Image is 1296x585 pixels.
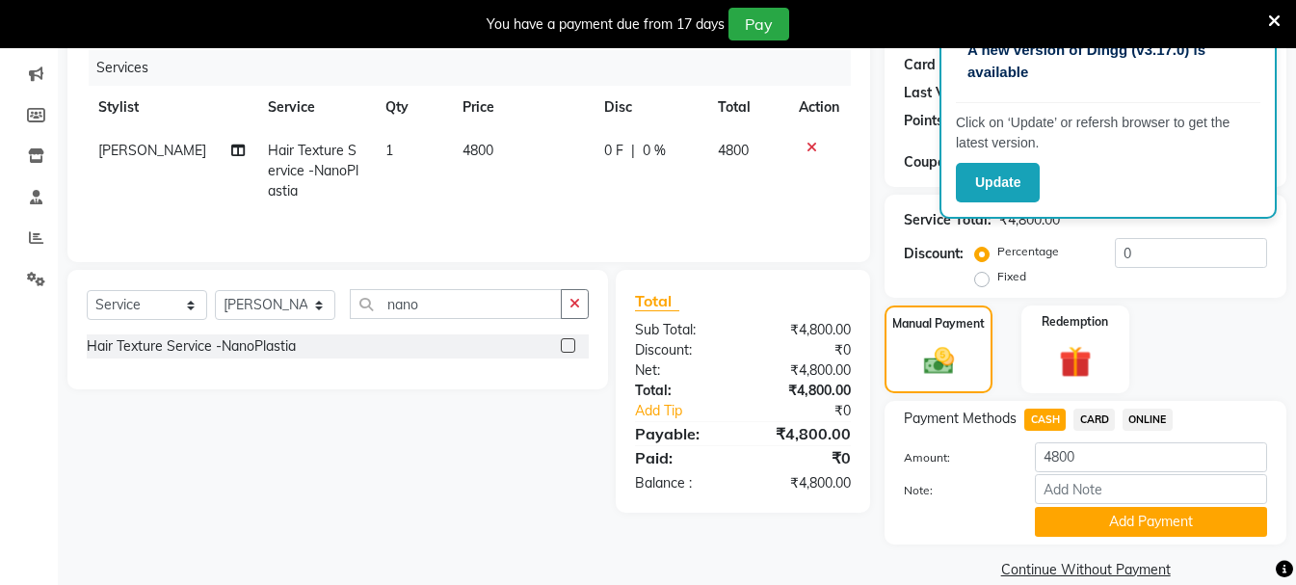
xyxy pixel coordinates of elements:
div: ₹0 [743,446,865,469]
label: Redemption [1042,313,1108,331]
div: You have a payment due from 17 days [487,14,725,35]
div: ₹4,800.00 [743,473,865,493]
span: 0 F [604,141,623,161]
div: Discount: [621,340,743,360]
span: CASH [1024,409,1066,431]
div: Coupon Code [904,152,1025,173]
div: ₹0 [743,340,865,360]
th: Disc [593,86,706,129]
label: Fixed [997,268,1026,285]
div: Sub Total: [621,320,743,340]
img: _gift.svg [1049,342,1101,382]
span: Payment Methods [904,409,1017,429]
a: Add Tip [621,401,764,421]
div: Paid: [621,446,743,469]
span: 1 [385,142,393,159]
th: Total [706,86,787,129]
th: Qty [374,86,452,129]
span: ONLINE [1123,409,1173,431]
span: Total [635,291,679,311]
th: Service [256,86,373,129]
div: ₹4,800.00 [743,360,865,381]
div: Service Total: [904,210,992,230]
p: Click on ‘Update’ or refersh browser to get the latest version. [956,113,1260,153]
a: Continue Without Payment [888,560,1283,580]
label: Percentage [997,243,1059,260]
div: Hair Texture Service -NanoPlastia [87,336,296,357]
span: | [631,141,635,161]
div: Card on file: [904,55,983,75]
label: Amount: [889,449,1020,466]
input: Add Note [1035,474,1267,504]
span: 4800 [463,142,493,159]
button: Update [956,163,1040,202]
button: Add Payment [1035,507,1267,537]
th: Action [787,86,851,129]
div: ₹4,800.00 [999,210,1060,230]
th: Price [451,86,593,129]
div: Payable: [621,422,743,445]
span: 4800 [718,142,749,159]
th: Stylist [87,86,256,129]
img: _cash.svg [914,344,964,379]
span: CARD [1073,409,1115,431]
label: Manual Payment [892,315,985,332]
p: A new version of Dingg (v3.17.0) is available [967,40,1249,83]
div: Total: [621,381,743,401]
div: Discount: [904,244,964,264]
span: 0 % [643,141,666,161]
div: Last Visit: [904,83,968,103]
input: Amount [1035,442,1267,472]
div: Net: [621,360,743,381]
div: Services [89,50,865,86]
span: [PERSON_NAME] [98,142,206,159]
div: ₹4,800.00 [743,381,865,401]
div: ₹0 [763,401,865,421]
button: Pay [728,8,789,40]
input: Search or Scan [350,289,562,319]
div: ₹4,800.00 [743,320,865,340]
span: Hair Texture Service -NanoPlastia [268,142,358,199]
div: Balance : [621,473,743,493]
div: Points: [904,111,947,131]
div: ₹4,800.00 [743,422,865,445]
label: Note: [889,482,1020,499]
